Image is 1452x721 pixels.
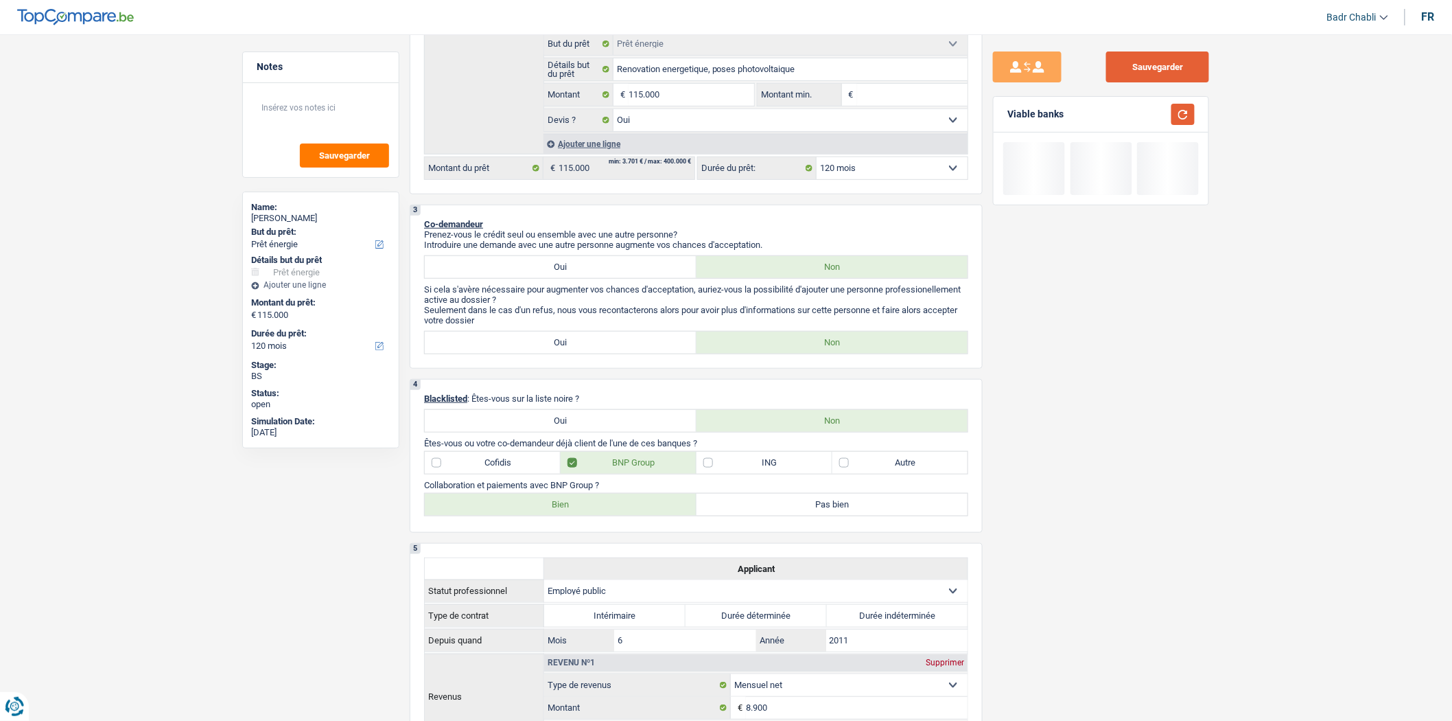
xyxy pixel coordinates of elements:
th: Type de contrat [425,604,544,627]
label: Pas bien [696,494,968,516]
p: Êtes-vous ou votre co-demandeur déjà client de l'une de ces banques ? [424,438,968,448]
p: Prenez-vous le crédit seul ou ensemble avec une autre personne? [424,229,968,240]
label: Année [756,630,826,652]
button: Sauvegarder [300,144,389,168]
span: € [251,310,256,321]
label: Durée déterminée [686,605,827,627]
label: Montant [544,84,613,106]
span: Co-demandeur [424,219,483,229]
label: Bien [425,494,696,516]
p: : Êtes-vous sur la liste noire ? [424,393,968,404]
p: Si cela s'avère nécessaire pour augmenter vos chances d'acceptation, auriez-vous la possibilité d... [424,284,968,305]
h5: Notes [257,61,385,73]
label: Détails but du prêt [544,58,613,80]
p: Seulement dans le cas d'un refus, nous vous recontacterons alors pour avoir plus d'informations s... [424,305,968,325]
span: Badr Chabli [1327,12,1377,23]
div: open [251,399,390,410]
label: Non [696,256,968,278]
div: [DATE] [251,427,390,438]
label: Durée indéterminée [827,605,968,627]
label: ING [696,452,832,474]
div: Name: [251,202,390,213]
div: Ajouter une ligne [543,134,968,154]
div: Viable banks [1007,108,1064,120]
div: Status: [251,388,390,399]
label: Durée du prêt: [698,157,817,179]
div: Ajouter une ligne [251,280,390,290]
span: € [731,697,746,719]
label: Durée du prêt: [251,328,388,339]
label: Montant du prêt [425,157,543,179]
label: Mois [544,630,614,652]
label: Montant [544,697,730,719]
label: Devis ? [544,109,613,131]
label: Non [696,332,968,354]
span: € [613,84,629,106]
span: € [842,84,857,106]
div: min: 3.701 € / max: 400.000 € [609,159,691,165]
div: BS [251,371,390,382]
label: Cofidis [425,452,561,474]
button: Sauvegarder [1106,51,1209,82]
p: Introduire une demande avec une autre personne augmente vos chances d'acceptation. [424,240,968,250]
div: Stage: [251,360,390,371]
div: 4 [410,380,421,390]
label: Montant min. [758,84,841,106]
label: BNP Group [561,452,696,474]
img: TopCompare Logo [17,9,134,25]
label: Montant du prêt: [251,297,388,308]
label: Oui [425,332,696,354]
div: 3 [410,205,421,216]
div: Détails but du prêt [251,255,390,266]
div: 5 [410,544,421,554]
th: Depuis quand [425,629,544,652]
label: But du prêt: [251,227,388,238]
th: Applicant [544,558,968,580]
a: Badr Chabli [1316,6,1388,29]
label: Type de revenus [544,674,730,696]
div: Supprimer [922,659,968,667]
label: Autre [832,452,968,474]
div: Simulation Date: [251,416,390,427]
p: Collaboration et paiements avec BNP Group ? [424,480,968,490]
label: Intérimaire [544,605,686,627]
div: [PERSON_NAME] [251,213,390,224]
span: Blacklisted [424,393,467,404]
label: But du prêt [544,33,613,55]
label: Oui [425,256,696,278]
input: AAAA [826,630,968,652]
th: Statut professionnel [425,580,544,602]
label: Non [696,410,968,432]
div: fr [1422,10,1435,23]
input: MM [614,630,756,652]
span: Sauvegarder [319,151,370,160]
span: € [543,157,559,179]
div: Revenu nº1 [544,659,598,667]
label: Oui [425,410,696,432]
